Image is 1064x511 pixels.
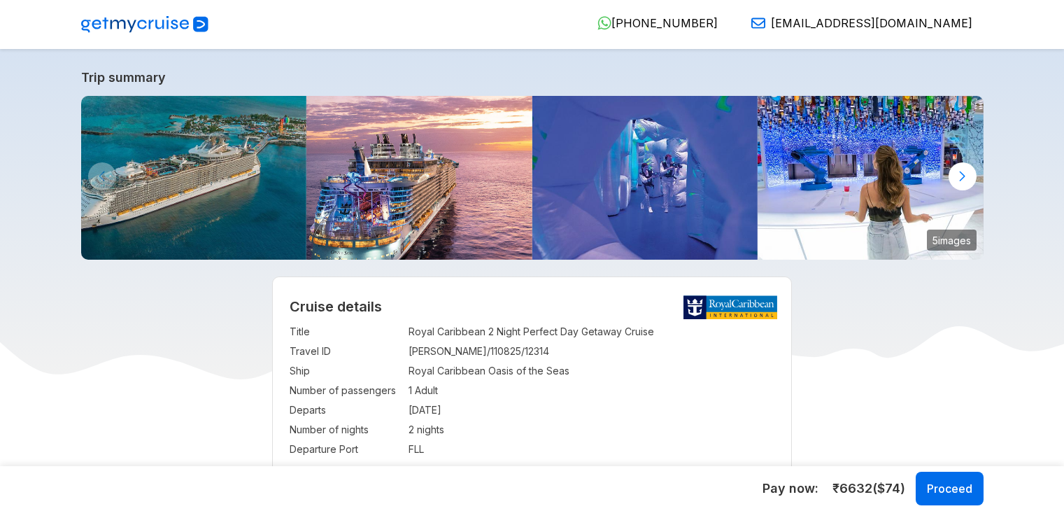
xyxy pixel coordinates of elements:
[916,472,984,505] button: Proceed
[409,342,774,361] td: [PERSON_NAME]/110825/12314
[290,420,402,440] td: Number of nights
[306,96,532,260] img: oasis-of-the-seas-amplified-aerial.jpg
[402,381,409,400] td: :
[740,16,972,30] a: [EMAIL_ADDRESS][DOMAIN_NAME]
[409,420,774,440] td: 2 nights
[409,381,774,400] td: 1 Adult
[81,96,307,260] img: perfect-day-coco-cay-oasis-of-the-seas-aerial-morning-view.jpg
[409,400,774,420] td: [DATE]
[586,16,718,30] a: [PHONE_NUMBER]
[597,16,611,30] img: WhatsApp
[290,322,402,342] td: Title
[762,480,818,497] h5: Pay now:
[532,96,758,260] img: clash-crystal-city-laser-tag-father-daughter-activities-fun.jpg
[81,70,984,85] a: Trip summary
[409,361,774,381] td: Royal Caribbean Oasis of the Seas
[290,342,402,361] td: Travel ID
[832,479,905,498] span: ₹ 6632 ($ 74 )
[402,400,409,420] td: :
[290,361,402,381] td: Ship
[409,440,774,459] td: FLL
[290,400,402,420] td: Departs
[290,440,402,459] td: Departure Port
[751,16,765,30] img: Email
[402,322,409,342] td: :
[402,361,409,381] td: :
[402,440,409,459] td: :
[402,420,409,440] td: :
[611,16,718,30] span: [PHONE_NUMBER]
[290,298,774,315] h2: Cruise details
[290,381,402,400] td: Number of passengers
[402,342,409,361] td: :
[409,322,774,342] td: Royal Caribbean 2 Night Perfect Day Getaway Cruise
[771,16,972,30] span: [EMAIL_ADDRESS][DOMAIN_NAME]
[758,96,984,260] img: symphony-of-the-seas-bionic-bar-cocktails.jpg
[927,230,977,251] small: 5 images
